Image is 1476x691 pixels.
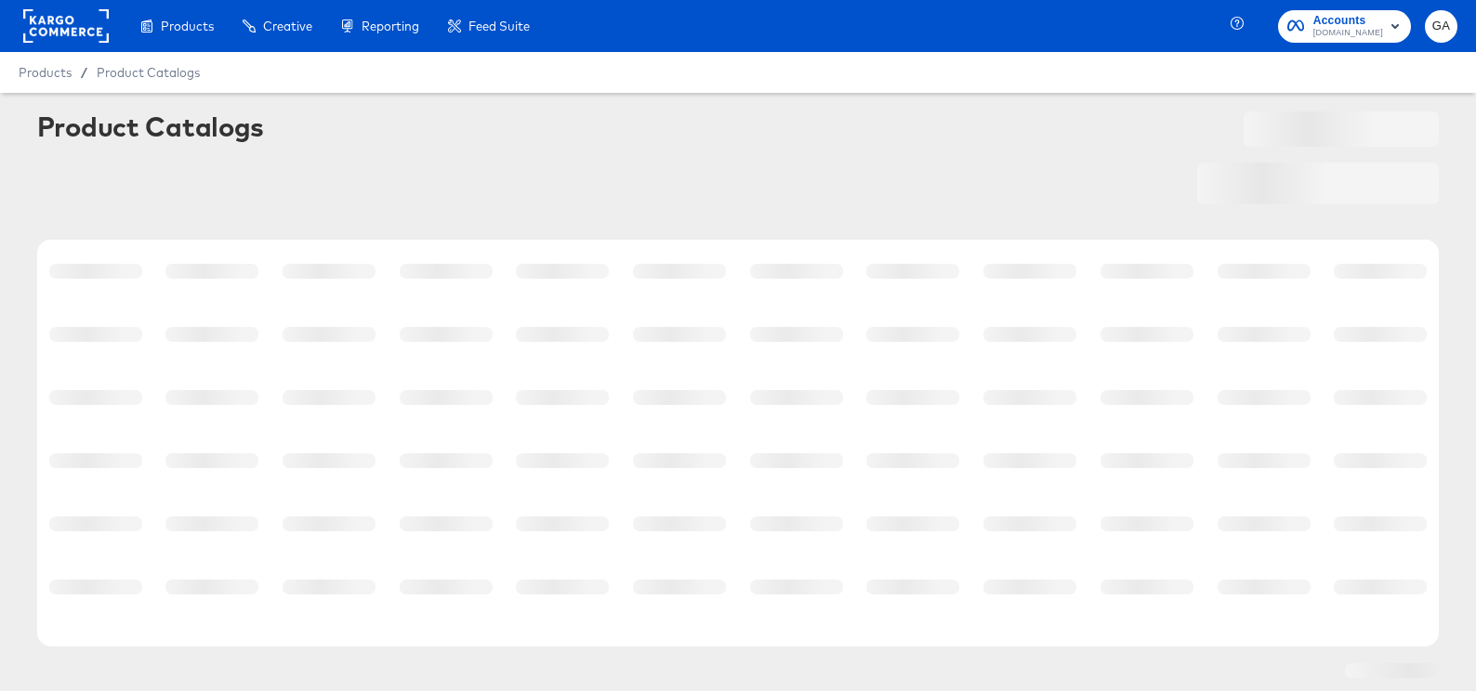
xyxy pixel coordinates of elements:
a: Product Catalogs [97,65,200,80]
button: Accounts[DOMAIN_NAME] [1278,10,1411,43]
span: Products [19,65,72,80]
span: / [72,65,97,80]
span: Products [161,19,214,33]
span: Reporting [362,19,419,33]
div: Product Catalogs [37,111,264,141]
span: Feed Suite [468,19,530,33]
span: Creative [263,19,312,33]
span: GA [1432,16,1450,37]
span: [DOMAIN_NAME] [1313,26,1383,41]
button: GA [1425,10,1457,43]
span: Accounts [1313,11,1383,31]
